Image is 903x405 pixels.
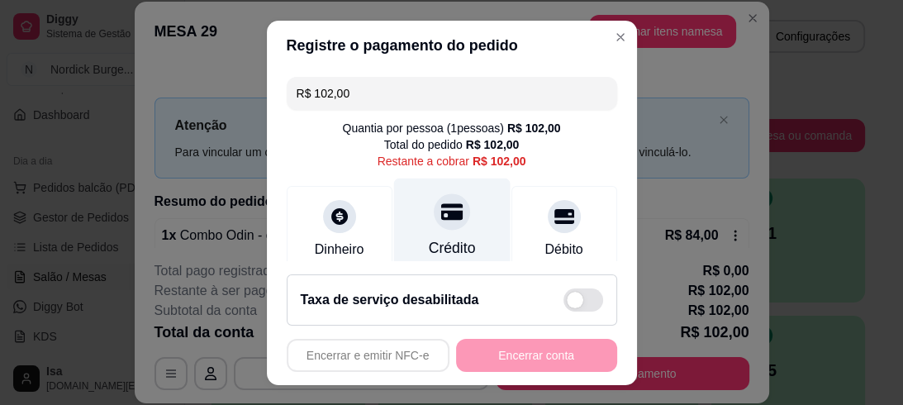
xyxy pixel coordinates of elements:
div: R$ 102,00 [507,120,561,136]
header: Registre o pagamento do pedido [267,21,637,70]
div: Débito [544,240,582,260]
div: R$ 102,00 [466,136,520,153]
div: Total do pedido [384,136,520,153]
div: R$ 102,00 [473,153,526,169]
div: Crédito [428,237,475,259]
button: Close [607,24,634,50]
div: Quantia por pessoa ( 1 pessoas) [343,120,561,136]
div: Dinheiro [315,240,364,260]
h2: Taxa de serviço desabilitada [301,290,479,310]
div: Restante a cobrar [378,153,526,169]
input: Ex.: hambúrguer de cordeiro [297,77,607,110]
